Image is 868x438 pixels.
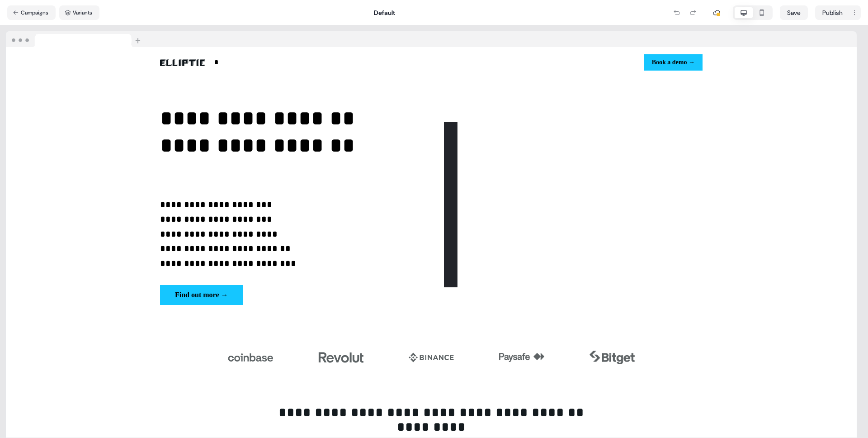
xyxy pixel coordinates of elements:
[499,339,544,376] img: Image
[409,339,454,376] img: Image
[815,5,848,20] button: Publish
[228,339,273,376] img: Image
[160,285,243,305] button: Find out more →
[444,105,703,305] img: Image
[7,5,56,20] button: Campaigns
[160,56,428,68] div: Image*
[374,8,395,17] div: Default
[160,285,419,305] div: Find out more →
[160,59,205,66] img: Image
[59,5,99,20] button: Variants
[644,54,703,71] button: Book a demo →
[435,54,703,71] div: Book a demo →
[6,31,145,48] img: Browser topbar
[780,5,808,20] button: Save
[590,339,635,376] img: Image
[318,339,363,376] img: Image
